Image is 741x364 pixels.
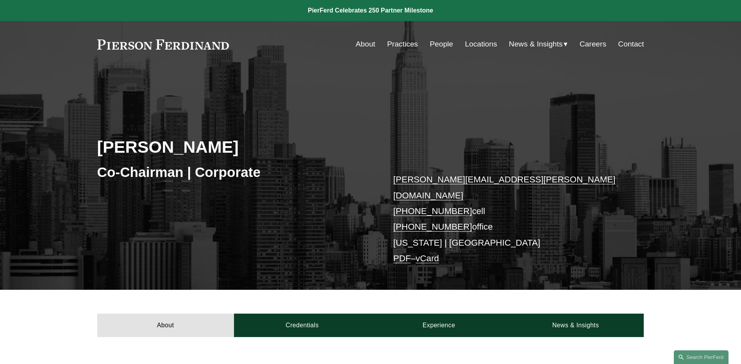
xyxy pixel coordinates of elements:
[393,206,472,216] a: [PHONE_NUMBER]
[393,222,472,232] a: [PHONE_NUMBER]
[234,314,371,337] a: Credentials
[674,350,729,364] a: Search this site
[509,37,568,52] a: folder dropdown
[416,253,439,263] a: vCard
[507,314,644,337] a: News & Insights
[97,137,371,157] h2: [PERSON_NAME]
[393,253,411,263] a: PDF
[97,314,234,337] a: About
[393,172,621,266] p: cell office [US_STATE] | [GEOGRAPHIC_DATA] –
[509,37,563,51] span: News & Insights
[356,37,375,52] a: About
[465,37,497,52] a: Locations
[387,37,418,52] a: Practices
[580,37,606,52] a: Careers
[393,175,616,200] a: [PERSON_NAME][EMAIL_ADDRESS][PERSON_NAME][DOMAIN_NAME]
[618,37,644,52] a: Contact
[97,164,371,181] h3: Co-Chairman | Corporate
[430,37,453,52] a: People
[371,314,507,337] a: Experience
